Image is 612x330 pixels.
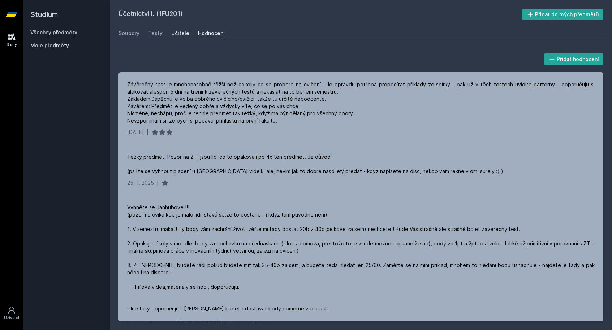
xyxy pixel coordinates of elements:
[171,26,189,40] a: Učitelé
[30,29,77,35] a: Všechny předměty
[7,42,17,47] div: Study
[30,42,69,49] span: Moje předměty
[1,302,22,324] a: Uživatel
[1,29,22,51] a: Study
[198,30,225,37] div: Hodnocení
[148,26,163,40] a: Testy
[127,153,503,175] div: Těžký předmět. Pozor na ZT, jsou lidi co to opakovali po 4x ten předmět. Je důvod (ps lze se vyhn...
[198,26,225,40] a: Hodnocení
[148,30,163,37] div: Testy
[544,53,604,65] button: Přidat hodnocení
[118,26,139,40] a: Soubory
[171,30,189,37] div: Učitelé
[147,129,148,136] div: |
[127,179,154,187] div: 25. 1. 2025
[118,9,522,20] h2: Účetnictví I. (1FU201)
[127,129,144,136] div: [DATE]
[157,179,159,187] div: |
[127,81,595,124] div: Závěrečný test je mnohonásobně těžší než cokoliv co se probere na cvičení . Je opravdu potřeba pr...
[522,9,604,20] button: Přidat do mých předmětů
[4,315,19,321] div: Uživatel
[118,30,139,37] div: Soubory
[127,204,595,327] div: Vyhněte se Janhubové !!! (pozor na cvika kde je malo lidi, stává se,že to dostane - i když tam pu...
